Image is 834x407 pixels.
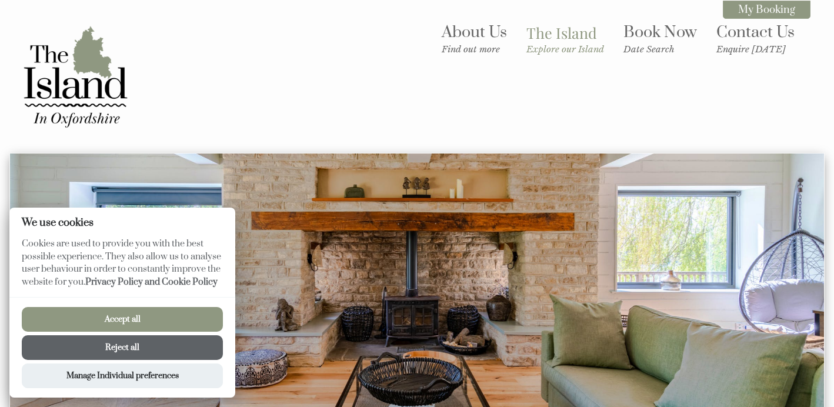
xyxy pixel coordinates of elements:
[716,44,795,55] small: Enquire [DATE]
[9,238,235,297] p: Cookies are used to provide you with the best possible experience. They also allow us to analyse ...
[723,1,810,19] a: My Booking
[623,44,697,55] small: Date Search
[16,18,134,135] img: The Island in Oxfordshire
[22,335,223,360] button: Reject all
[623,22,697,55] a: Book NowDate Search
[442,22,507,55] a: About UsFind out more
[22,363,223,388] button: Manage Individual preferences
[526,44,604,55] small: Explore our Island
[22,307,223,332] button: Accept all
[442,44,507,55] small: Find out more
[716,22,795,55] a: Contact UsEnquire [DATE]
[85,276,218,288] a: Privacy Policy and Cookie Policy
[9,217,235,228] h2: We use cookies
[526,23,604,55] a: The IslandExplore our Island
